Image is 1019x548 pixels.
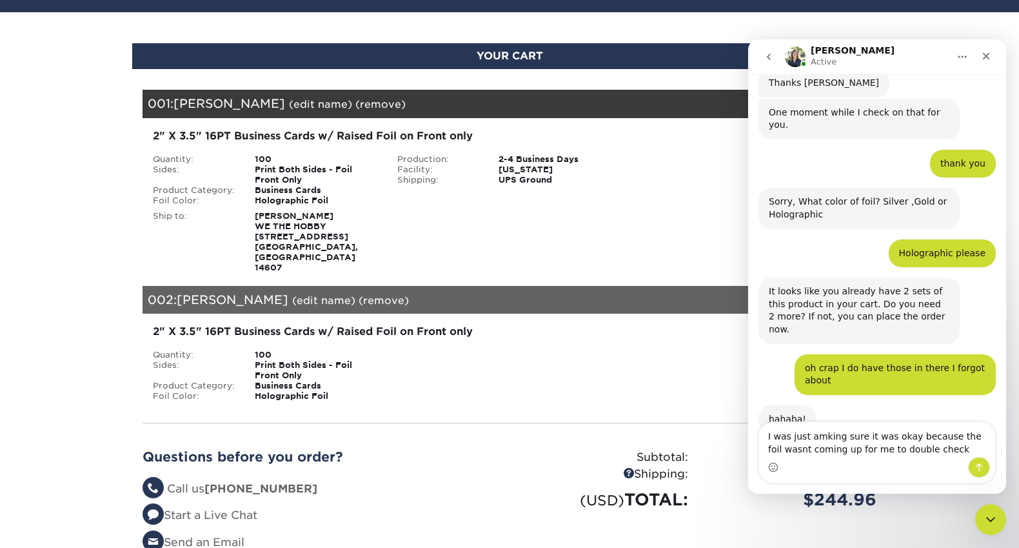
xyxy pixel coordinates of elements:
[173,96,285,110] span: [PERSON_NAME]
[204,482,317,495] strong: [PHONE_NUMBER]
[153,324,622,340] div: 2" X 3.5" 16PT Business Cards w/ Raised Foil on Front only
[489,165,631,175] div: [US_STATE]
[153,128,622,144] div: 2" X 3.5" 16PT Business Cards w/ Raised Foil on Front only
[388,175,490,185] div: Shipping:
[143,509,257,522] a: Start a Live Chat
[509,487,698,512] div: TOTAL:
[355,98,406,110] a: (remove)
[698,466,886,483] div: $14.96
[143,350,245,360] div: Quantity:
[245,360,388,381] div: Print Both Sides - Foil Front Only
[143,481,500,498] li: Call us
[177,292,288,307] span: [PERSON_NAME]
[359,294,409,307] a: (remove)
[245,165,388,185] div: Print Both Sides - Foil Front Only
[143,90,754,118] div: 001:
[975,504,1006,535] iframe: Intercom live chat
[245,154,388,165] div: 100
[255,211,358,272] strong: [PERSON_NAME] WE THE HOBBY [STREET_ADDRESS] [GEOGRAPHIC_DATA], [GEOGRAPHIC_DATA] 14607
[698,487,886,512] div: $244.96
[388,165,490,175] div: Facility:
[641,324,866,337] div: Group Shipped
[143,449,500,465] h2: Questions before you order?
[143,165,245,185] div: Sides:
[143,185,245,196] div: Product Category:
[289,98,352,110] a: (edit name)
[748,39,1006,494] iframe: Intercom live chat
[489,154,631,165] div: 2-4 Business Days
[245,185,388,196] div: Business Cards
[245,196,388,206] div: Holographic Foil
[698,449,886,466] div: $230.00
[143,196,245,206] div: Foil Color:
[477,50,543,62] span: YOUR CART
[245,350,388,360] div: 100
[489,175,631,185] div: UPS Ground
[580,492,624,509] small: (USD)
[509,449,698,466] div: Subtotal:
[245,381,388,391] div: Business Cards
[641,128,866,141] div: Shipping:
[388,154,490,165] div: Production:
[143,154,245,165] div: Quantity:
[245,391,388,401] div: Holographic Foil
[143,391,245,401] div: Foil Color:
[509,466,698,483] div: Shipping:
[143,211,245,273] div: Ship to:
[143,381,245,391] div: Product Category:
[292,294,355,307] a: (edit name)
[143,286,754,314] div: 002:
[143,360,245,381] div: Sides:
